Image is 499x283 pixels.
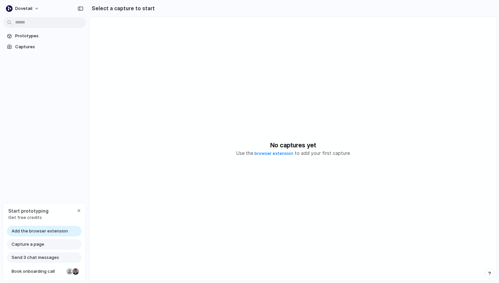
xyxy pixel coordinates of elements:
span: dovetail [15,5,32,12]
p: Use the to add your first capture [236,150,350,157]
h2: No captures yet [270,141,316,150]
h2: Select a capture to start [89,4,155,12]
span: Captures [15,44,83,50]
span: Send 3 chat messages [12,254,59,261]
span: Get free credits [8,214,49,221]
div: Christian Iacullo [72,267,80,275]
a: Book onboarding call [7,266,82,277]
a: Captures [3,42,86,52]
span: Book onboarding call [12,268,64,275]
span: Start prototyping [8,207,49,214]
span: Add the browser extension [12,228,68,234]
div: Nicole Kubica [66,267,74,275]
a: browser extension [254,151,293,156]
span: Capture a page [12,241,44,248]
a: Prototypes [3,31,86,41]
a: Add the browser extension [7,226,82,236]
button: dovetail [3,3,43,14]
span: Prototypes [15,33,83,39]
